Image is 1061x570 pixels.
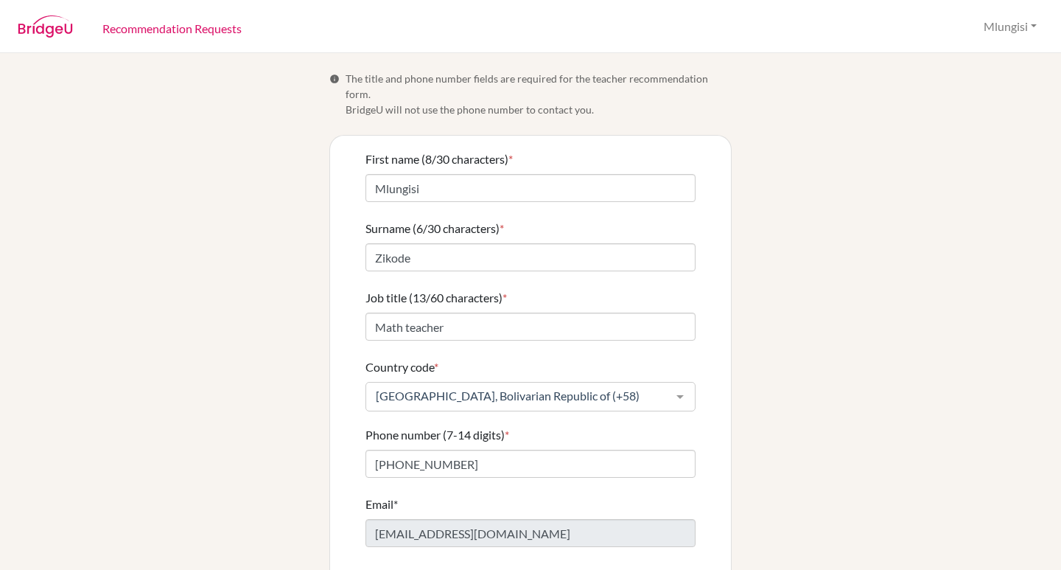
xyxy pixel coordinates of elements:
span: Info [329,74,340,84]
label: Phone number (7-14 digits) [365,426,509,444]
input: Enter your surname [365,243,696,271]
span: The title and phone number fields are required for the teacher recommendation form. BridgeU will ... [346,71,732,117]
button: Mlungisi [977,13,1043,41]
label: Email* [365,496,398,513]
input: Enter your number [365,450,696,478]
label: Surname (6/30 characters) [365,220,504,237]
span: [GEOGRAPHIC_DATA], Bolivarian Republic of (+58) [372,389,665,403]
input: Enter your first name [365,174,696,202]
a: Recommendation Requests [91,2,253,53]
input: Enter your job title [365,313,696,341]
label: Country code [365,358,438,376]
label: Job title (13/60 characters) [365,289,507,307]
img: BridgeU logo [18,15,73,38]
label: First name (8/30 characters) [365,150,513,168]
